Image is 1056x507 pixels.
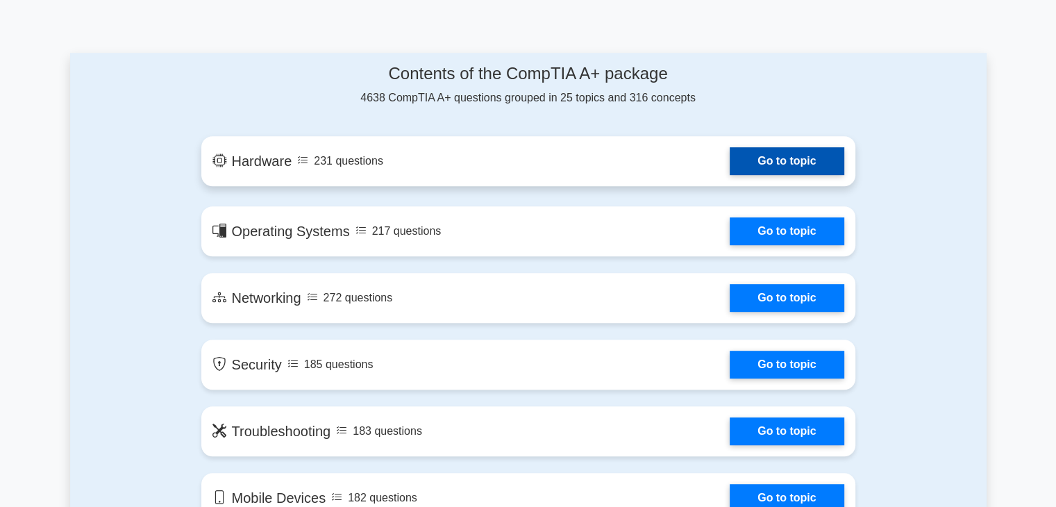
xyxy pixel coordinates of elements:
a: Go to topic [730,417,844,445]
h4: Contents of the CompTIA A+ package [201,64,855,84]
a: Go to topic [730,284,844,312]
div: 4638 CompTIA A+ questions grouped in 25 topics and 316 concepts [201,64,855,106]
a: Go to topic [730,217,844,245]
a: Go to topic [730,147,844,175]
a: Go to topic [730,351,844,379]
